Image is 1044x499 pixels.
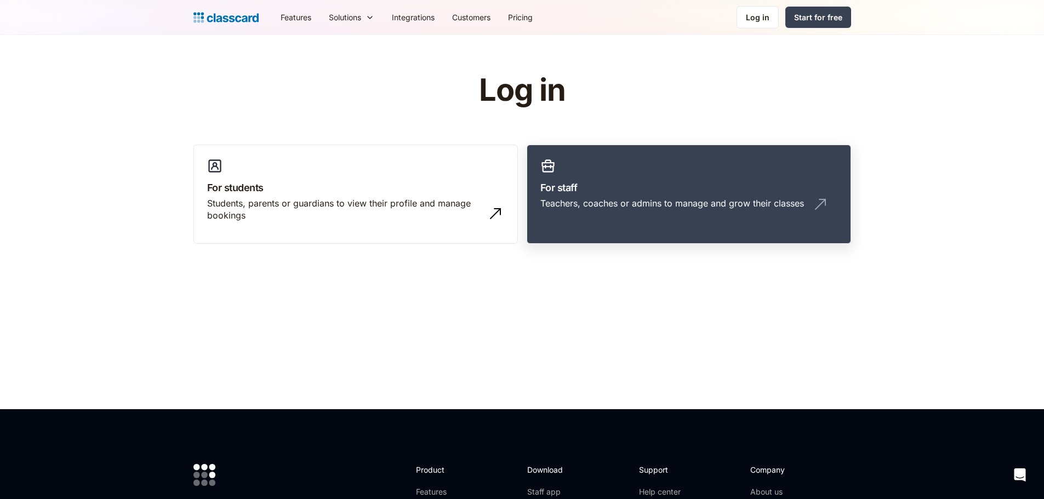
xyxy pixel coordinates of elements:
[639,486,683,497] a: Help center
[207,197,482,222] div: Students, parents or guardians to view their profile and manage bookings
[329,12,361,23] div: Solutions
[527,464,572,475] h2: Download
[416,464,475,475] h2: Product
[443,5,499,30] a: Customers
[499,5,541,30] a: Pricing
[750,486,823,497] a: About us
[207,180,504,195] h3: For students
[540,180,837,195] h3: For staff
[383,5,443,30] a: Integrations
[737,6,779,28] a: Log in
[639,464,683,475] h2: Support
[193,145,518,244] a: For studentsStudents, parents or guardians to view their profile and manage bookings
[416,486,475,497] a: Features
[794,12,842,23] div: Start for free
[320,5,383,30] div: Solutions
[746,12,769,23] div: Log in
[272,5,320,30] a: Features
[527,145,851,244] a: For staffTeachers, coaches or admins to manage and grow their classes
[1007,462,1033,488] div: Open Intercom Messenger
[527,486,572,497] a: Staff app
[193,10,259,25] a: Logo
[785,7,851,28] a: Start for free
[348,73,696,107] h1: Log in
[540,197,804,209] div: Teachers, coaches or admins to manage and grow their classes
[750,464,823,475] h2: Company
